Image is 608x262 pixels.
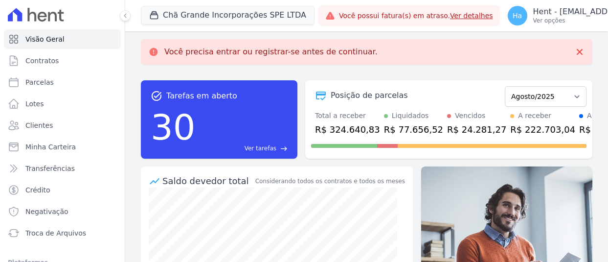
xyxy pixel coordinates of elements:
span: Contratos [25,56,59,66]
a: Clientes [4,116,121,135]
a: Ver detalhes [450,12,493,20]
div: Total a receber [315,111,380,121]
a: Minha Carteira [4,137,121,157]
div: Saldo devedor total [162,174,253,188]
div: 30 [151,102,196,153]
div: Posição de parcelas [331,90,408,101]
span: Clientes [25,120,53,130]
div: A receber [518,111,551,121]
span: Lotes [25,99,44,109]
span: Minha Carteira [25,142,76,152]
div: Vencidos [455,111,485,121]
a: Visão Geral [4,29,121,49]
span: Visão Geral [25,34,65,44]
span: Tarefas em aberto [166,90,237,102]
a: Transferências [4,159,121,178]
div: R$ 24.281,27 [447,123,506,136]
a: Crédito [4,180,121,200]
a: Troca de Arquivos [4,223,121,243]
span: task_alt [151,90,162,102]
a: Contratos [4,51,121,71]
div: R$ 324.640,83 [315,123,380,136]
span: Parcelas [25,77,54,87]
p: Você precisa entrar ou registrar-se antes de continuar. [164,47,378,57]
span: Ha [513,12,522,19]
span: Transferências [25,164,75,173]
a: Ver tarefas east [200,144,288,153]
span: east [280,145,288,152]
div: R$ 77.656,52 [384,123,443,136]
a: Parcelas [4,72,121,92]
span: Troca de Arquivos [25,228,86,238]
span: Ver tarefas [245,144,276,153]
a: Negativação [4,202,121,221]
button: Chã Grande Incorporações SPE LTDA [141,6,315,24]
div: R$ 222.703,04 [510,123,575,136]
span: Negativação [25,207,68,216]
div: Considerando todos os contratos e todos os meses [255,177,405,186]
span: Você possui fatura(s) em atraso. [339,11,493,21]
div: Liquidados [392,111,429,121]
a: Lotes [4,94,121,114]
span: Crédito [25,185,50,195]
